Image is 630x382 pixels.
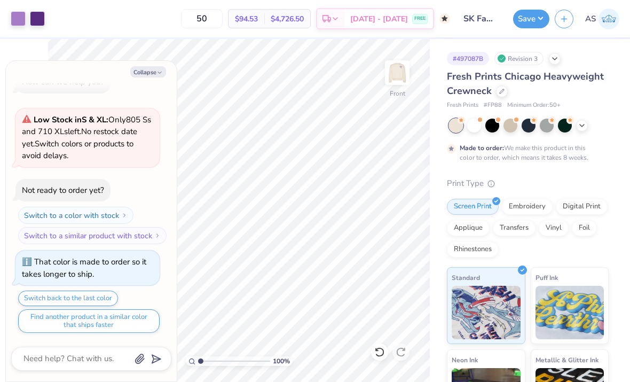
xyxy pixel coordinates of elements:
[585,9,619,29] a: AS
[154,232,161,239] img: Switch to a similar product with stock
[18,207,133,224] button: Switch to a color with stock
[22,114,151,161] span: Only 805 Ss and 710 XLs left. Switch colors or products to avoid delays.
[235,13,258,25] span: $94.53
[387,62,408,83] img: Front
[447,177,609,190] div: Print Type
[447,101,478,110] span: Fresh Prints
[34,114,108,125] strong: Low Stock in S & XL :
[447,241,499,258] div: Rhinestones
[273,356,290,366] span: 100 %
[556,199,608,215] div: Digital Print
[350,13,408,25] span: [DATE] - [DATE]
[452,354,478,365] span: Neon Ink
[572,220,597,236] div: Foil
[447,52,489,65] div: # 497087B
[460,144,504,152] strong: Made to order:
[535,354,598,365] span: Metallic & Glitter Ink
[22,256,146,279] div: That color is made to order so it takes longer to ship.
[130,66,166,77] button: Collapse
[455,8,508,29] input: Untitled Design
[447,70,604,97] span: Fresh Prints Chicago Heavyweight Crewneck
[22,126,137,149] span: No restock date yet.
[447,220,490,236] div: Applique
[502,199,553,215] div: Embroidery
[18,227,167,244] button: Switch to a similar product with stock
[181,9,223,28] input: – –
[507,101,561,110] span: Minimum Order: 50 +
[539,220,569,236] div: Vinyl
[414,15,426,22] span: FREE
[535,272,558,283] span: Puff Ink
[494,52,544,65] div: Revision 3
[271,13,304,25] span: $4,726.50
[121,212,128,219] img: Switch to a color with stock
[535,286,604,339] img: Puff Ink
[460,143,591,162] div: We make this product in this color to order, which means it takes 8 weeks.
[18,309,160,333] button: Find another product in a similar color that ships faster
[598,9,619,29] img: Anna Schmautz
[452,272,480,283] span: Standard
[452,286,521,339] img: Standard
[513,10,549,28] button: Save
[390,89,405,98] div: Front
[484,101,502,110] span: # FP88
[493,220,535,236] div: Transfers
[585,13,596,25] span: AS
[447,199,499,215] div: Screen Print
[18,291,118,306] button: Switch back to the last color
[22,185,104,196] div: Not ready to order yet?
